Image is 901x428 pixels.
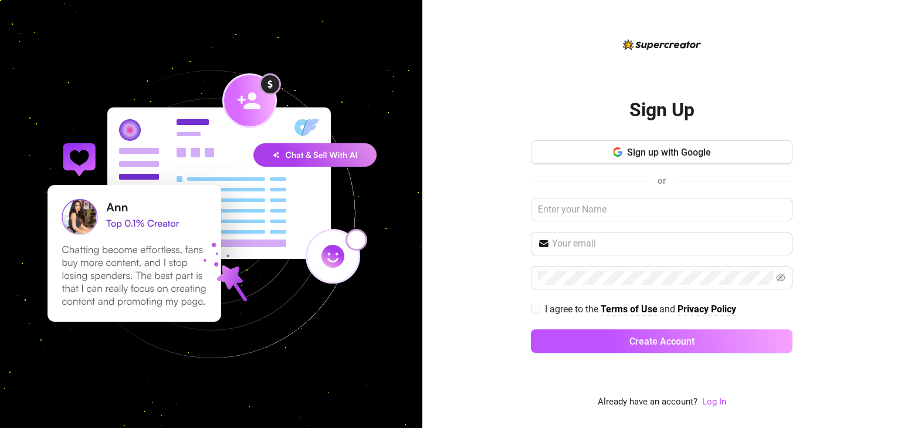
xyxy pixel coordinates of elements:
[531,198,792,221] input: Enter your Name
[629,98,695,122] h2: Sign Up
[659,304,678,315] span: and
[678,304,736,315] strong: Privacy Policy
[545,304,601,315] span: I agree to the
[627,147,711,158] span: Sign up with Google
[601,304,658,316] a: Terms of Use
[678,304,736,316] a: Privacy Policy
[8,11,414,417] img: signup-background-D0MIrEPF.svg
[702,396,726,407] a: Log In
[531,329,792,353] button: Create Account
[776,273,785,282] span: eye-invisible
[658,176,666,186] span: or
[552,237,785,251] input: Your email
[702,395,726,409] a: Log In
[601,304,658,315] strong: Terms of Use
[531,140,792,164] button: Sign up with Google
[598,395,697,409] span: Already have an account?
[623,39,701,50] img: logo-BBDzfeDw.svg
[629,336,695,347] span: Create Account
